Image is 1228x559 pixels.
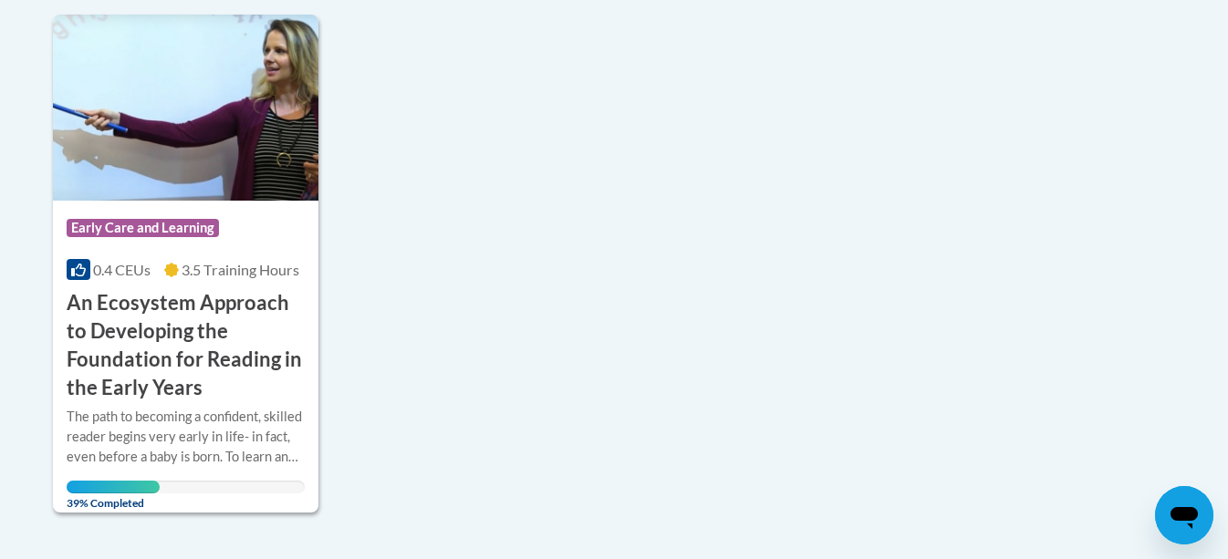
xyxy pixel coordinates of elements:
[53,15,318,201] img: Course Logo
[67,407,305,467] div: The path to becoming a confident, skilled reader begins very early in life- in fact, even before ...
[67,219,219,237] span: Early Care and Learning
[67,481,160,510] span: 39% Completed
[182,261,299,278] span: 3.5 Training Hours
[67,481,160,493] div: Your progress
[53,15,318,512] a: Course LogoEarly Care and Learning0.4 CEUs3.5 Training Hours An Ecosystem Approach to Developing ...
[1155,486,1213,544] iframe: Button to launch messaging window
[67,289,305,401] h3: An Ecosystem Approach to Developing the Foundation for Reading in the Early Years
[93,261,151,278] span: 0.4 CEUs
